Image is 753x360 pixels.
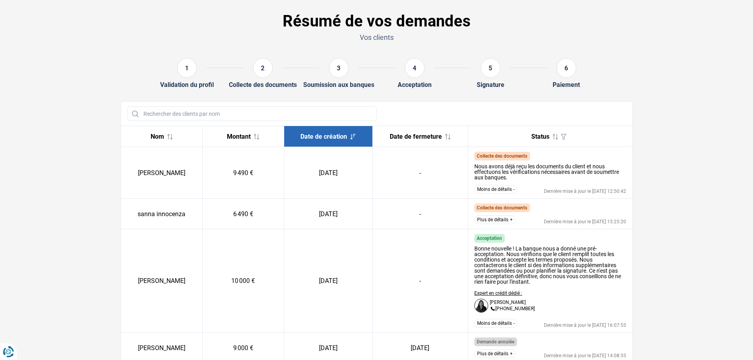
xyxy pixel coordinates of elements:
[284,199,372,229] td: [DATE]
[398,81,432,89] div: Acceptation
[477,81,504,89] div: Signature
[405,58,425,78] div: 4
[544,219,626,224] div: Dernière mise à jour le [DATE] 15:25:20
[284,229,372,333] td: [DATE]
[390,133,442,140] span: Date de fermeture
[202,229,284,333] td: 10 000 €
[477,205,527,211] span: Collecte des documents
[121,199,203,229] td: sanna innocenza
[121,12,633,31] h1: Résumé de vos demandes
[372,199,468,229] td: -
[127,106,377,121] input: Rechercher des clients par nom
[227,133,251,140] span: Montant
[121,147,203,199] td: [PERSON_NAME]
[474,164,626,180] div: Nous avons déjà reçu les documents du client et nous effectuons les vérifications nécessaires ava...
[300,133,347,140] span: Date de création
[531,133,549,140] span: Status
[474,299,488,313] img: Dayana Santamaria
[490,306,495,312] img: +3228860076
[474,291,535,296] p: Expert en crédit dédié :
[151,133,164,140] span: Nom
[202,199,284,229] td: 6 490 €
[177,58,197,78] div: 1
[284,147,372,199] td: [DATE]
[121,32,633,42] p: Vos clients
[544,353,626,358] div: Dernière mise à jour le [DATE] 14:08:35
[229,81,297,89] div: Collecte des documents
[474,349,515,358] button: Plus de détails
[372,147,468,199] td: -
[477,236,502,241] span: Acceptation
[253,58,273,78] div: 2
[477,339,514,345] span: Demande annulée
[553,81,580,89] div: Paiement
[474,215,515,224] button: Plus de détails
[477,153,527,159] span: Collecte des documents
[303,81,374,89] div: Soumission aux banques
[121,229,203,333] td: [PERSON_NAME]
[544,323,626,328] div: Dernière mise à jour le [DATE] 16:07:55
[329,58,349,78] div: 3
[474,185,517,194] button: Moins de détails
[490,306,535,312] p: [PHONE_NUMBER]
[490,300,526,305] p: [PERSON_NAME]
[474,319,517,328] button: Moins de détails
[160,81,214,89] div: Validation du profil
[481,58,500,78] div: 5
[474,246,626,285] div: Bonne nouvelle ! La banque nous a donné une pré-acceptation. Nous vérifions que le client remplit...
[544,189,626,194] div: Dernière mise à jour le [DATE] 12:50:42
[202,147,284,199] td: 9 490 €
[372,229,468,333] td: -
[557,58,576,78] div: 6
